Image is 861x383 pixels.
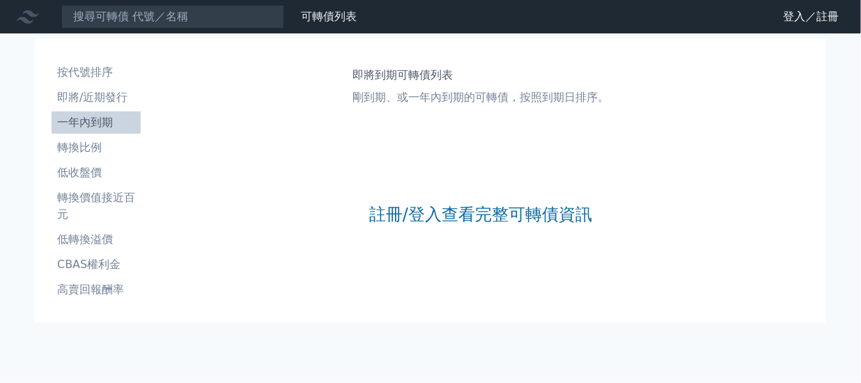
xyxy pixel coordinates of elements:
[52,114,141,131] li: 一年內到期
[52,111,141,134] a: 一年內到期
[61,5,284,29] input: 搜尋可轉債 代號／名稱
[52,136,141,159] a: 轉換比例
[52,281,141,298] li: 高賣回報酬率
[52,86,141,109] a: 即將/近期發行
[52,189,141,223] li: 轉換價值接近百元
[352,89,609,106] p: 剛到期、或一年內到期的可轉債，按照到期日排序。
[369,203,592,226] a: 註冊/登入查看完整可轉債資訊
[772,6,850,28] a: 登入／註冊
[52,253,141,276] a: CBAS權利金
[52,228,141,251] a: 低轉換溢價
[352,67,609,84] h1: 即將到期可轉債列表
[52,162,141,184] a: 低收盤價
[52,256,141,273] li: CBAS權利金
[52,139,141,156] li: 轉換比例
[52,61,141,84] a: 按代號排序
[52,231,141,248] li: 低轉換溢價
[52,187,141,226] a: 轉換價值接近百元
[301,10,357,23] a: 可轉債列表
[52,64,141,81] li: 按代號排序
[52,279,141,301] a: 高賣回報酬率
[52,164,141,181] li: 低收盤價
[52,89,141,106] li: 即將/近期發行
